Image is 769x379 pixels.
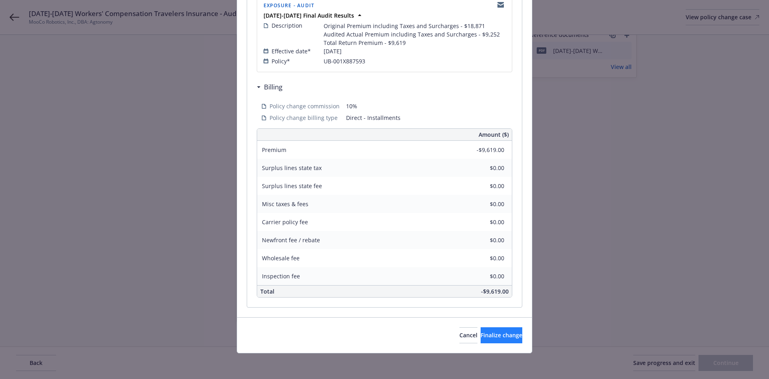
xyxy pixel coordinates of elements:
span: -$9,619.00 [481,288,509,295]
span: UB-001X887593 [324,57,365,65]
input: 0.00 [457,270,509,282]
span: Premium [262,146,286,154]
span: Effective date* [272,47,311,55]
span: Newfront fee / rebate [262,236,320,244]
span: Surplus lines state fee [262,182,322,190]
span: Description [272,21,302,30]
button: Finalize change [481,327,522,343]
span: Finalize change [481,331,522,339]
span: Exposure - Audit [264,2,314,9]
input: 0.00 [457,144,509,156]
span: Amount ($) [479,130,509,139]
span: Inspection fee [262,272,300,280]
span: Misc taxes & fees [262,200,308,208]
input: 0.00 [457,216,509,228]
span: Policy change billing type [270,113,338,122]
span: [DATE] [324,47,342,55]
span: 10% [346,102,507,110]
input: 0.00 [457,180,509,192]
input: 0.00 [457,162,509,174]
span: Original Premium including Taxes and Surcharges - $18,871 Audited Actual Premium including Taxes ... [324,22,500,47]
button: Cancel [459,327,477,343]
span: Wholesale fee [262,254,300,262]
input: 0.00 [457,252,509,264]
span: Surplus lines state tax [262,164,322,172]
span: Policy change commission [270,102,340,110]
span: Total [260,288,274,295]
div: Billing [257,82,282,92]
span: Carrier policy fee [262,218,308,226]
h3: Billing [264,82,282,92]
input: 0.00 [457,198,509,210]
span: Policy* [272,57,290,65]
strong: [DATE]-[DATE] Final Audit Results [264,12,354,19]
input: 0.00 [457,234,509,246]
span: Direct - Installments [346,113,507,122]
span: Cancel [459,331,477,339]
